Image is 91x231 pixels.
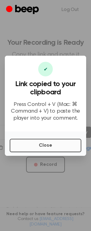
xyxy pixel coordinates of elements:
div: ✔ [38,62,53,76]
p: Press Control + V (Mac: ⌘ Command + V) to paste the player into your comment. [10,101,81,122]
a: Log Out [56,2,85,17]
a: Beep [6,4,40,16]
button: Close [10,139,81,152]
h3: Link copied to your clipboard [10,80,81,96]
